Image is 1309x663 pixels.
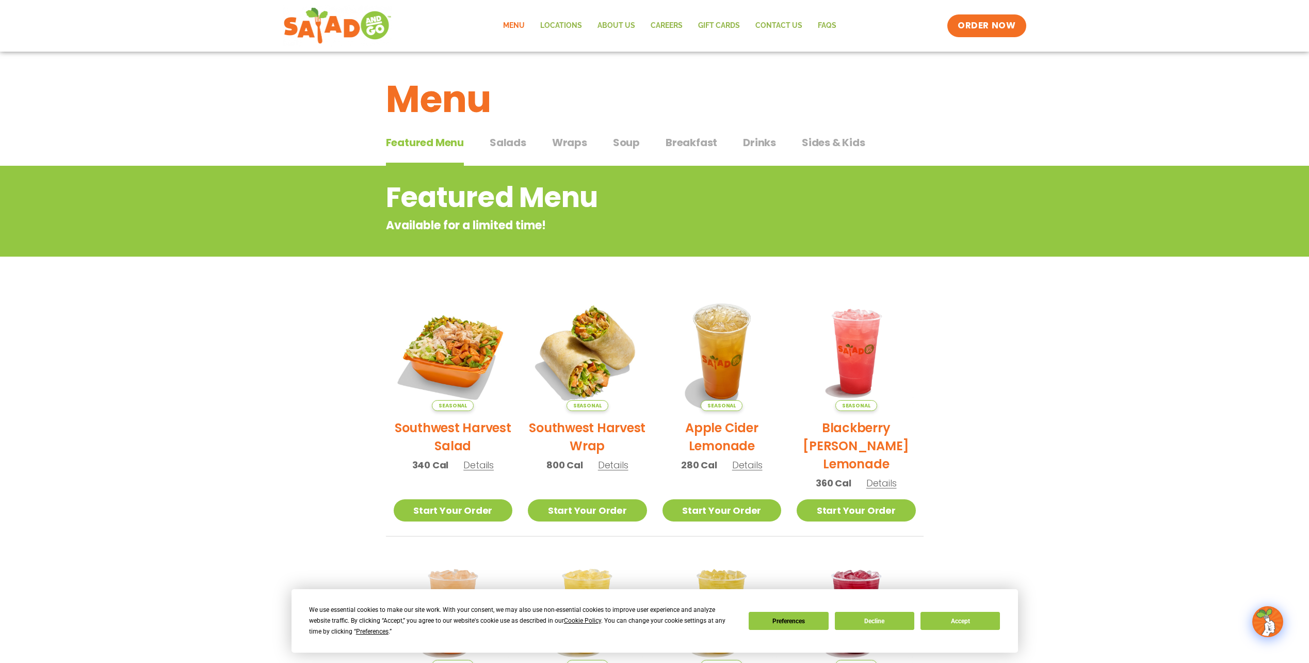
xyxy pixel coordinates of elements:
[590,14,643,38] a: About Us
[662,499,782,522] a: Start Your Order
[701,400,742,411] span: Seasonal
[598,459,628,471] span: Details
[835,612,914,630] button: Decline
[386,131,924,166] div: Tabbed content
[748,14,810,38] a: Contact Us
[816,476,851,490] span: 360 Cal
[528,419,647,455] h2: Southwest Harvest Wrap
[743,135,776,150] span: Drinks
[662,292,782,411] img: Product photo for Apple Cider Lemonade
[613,135,640,150] span: Soup
[394,419,513,455] h2: Southwest Harvest Salad
[920,612,1000,630] button: Accept
[292,589,1018,653] div: Cookie Consent Prompt
[386,217,841,234] p: Available for a limited time!
[546,458,583,472] span: 800 Cal
[643,14,690,38] a: Careers
[309,605,736,637] div: We use essential cookies to make our site work. With your consent, we may also use non-essential ...
[552,135,587,150] span: Wraps
[567,400,608,411] span: Seasonal
[681,458,717,472] span: 280 Cal
[690,14,748,38] a: GIFT CARDS
[356,628,389,635] span: Preferences
[394,292,513,411] img: Product photo for Southwest Harvest Salad
[463,459,494,471] span: Details
[432,400,474,411] span: Seasonal
[386,71,924,127] h1: Menu
[1253,607,1282,636] img: wpChatIcon
[532,14,590,38] a: Locations
[666,135,717,150] span: Breakfast
[386,135,464,150] span: Featured Menu
[495,14,844,38] nav: Menu
[866,477,897,490] span: Details
[528,292,647,411] img: Product photo for Southwest Harvest Wrap
[394,499,513,522] a: Start Your Order
[528,499,647,522] a: Start Your Order
[835,400,877,411] span: Seasonal
[797,419,916,473] h2: Blackberry [PERSON_NAME] Lemonade
[386,177,841,218] h2: Featured Menu
[810,14,844,38] a: FAQs
[490,135,526,150] span: Salads
[802,135,865,150] span: Sides & Kids
[947,14,1026,37] a: ORDER NOW
[732,459,763,471] span: Details
[797,499,916,522] a: Start Your Order
[749,612,828,630] button: Preferences
[958,20,1015,32] span: ORDER NOW
[797,292,916,411] img: Product photo for Blackberry Bramble Lemonade
[495,14,532,38] a: Menu
[412,458,449,472] span: 340 Cal
[564,617,601,624] span: Cookie Policy
[283,5,392,46] img: new-SAG-logo-768×292
[662,419,782,455] h2: Apple Cider Lemonade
